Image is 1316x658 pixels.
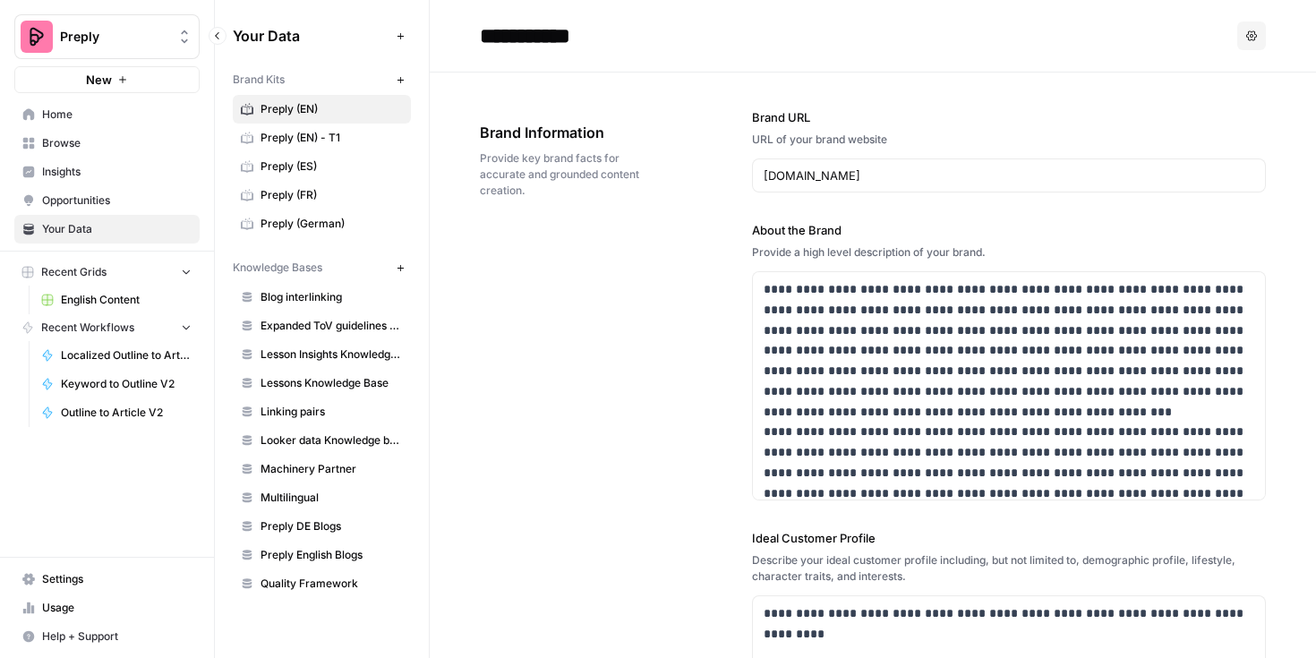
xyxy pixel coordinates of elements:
[752,529,1267,547] label: Ideal Customer Profile
[14,186,200,215] a: Opportunities
[41,264,107,280] span: Recent Grids
[261,547,403,563] span: Preply English Blogs
[233,512,411,541] a: Preply DE Blogs
[14,66,200,93] button: New
[61,376,192,392] span: Keyword to Outline V2
[42,628,192,645] span: Help + Support
[61,347,192,363] span: Localized Outline to Article
[233,181,411,209] a: Preply (FR)
[261,158,403,175] span: Preply (ES)
[233,209,411,238] a: Preply (German)
[33,286,200,314] a: English Content
[261,187,403,203] span: Preply (FR)
[261,461,403,477] span: Machinery Partner
[261,318,403,334] span: Expanded ToV guidelines for AI
[752,221,1267,239] label: About the Brand
[261,518,403,534] span: Preply DE Blogs
[233,95,411,124] a: Preply (EN)
[261,432,403,449] span: Looker data Knowledge base (EN)
[233,369,411,397] a: Lessons Knowledge Base
[261,346,403,363] span: Lesson Insights Knowledge Base
[233,124,411,152] a: Preply (EN) - T1
[60,28,168,46] span: Preply
[33,370,200,398] a: Keyword to Outline V2
[261,490,403,506] span: Multilingual
[14,215,200,244] a: Your Data
[42,164,192,180] span: Insights
[233,72,285,88] span: Brand Kits
[233,260,322,276] span: Knowledge Bases
[233,426,411,455] a: Looker data Knowledge base (EN)
[14,14,200,59] button: Workspace: Preply
[480,150,652,199] span: Provide key brand facts for accurate and grounded content creation.
[14,314,200,341] button: Recent Workflows
[752,108,1267,126] label: Brand URL
[752,132,1267,148] div: URL of your brand website
[261,130,403,146] span: Preply (EN) - T1
[261,375,403,391] span: Lessons Knowledge Base
[261,101,403,117] span: Preply (EN)
[14,158,200,186] a: Insights
[33,341,200,370] a: Localized Outline to Article
[61,405,192,421] span: Outline to Article V2
[14,100,200,129] a: Home
[61,292,192,308] span: English Content
[261,576,403,592] span: Quality Framework
[41,320,134,336] span: Recent Workflows
[233,455,411,483] a: Machinery Partner
[261,289,403,305] span: Blog interlinking
[752,244,1267,261] div: Provide a high level description of your brand.
[42,221,192,237] span: Your Data
[42,571,192,587] span: Settings
[233,283,411,312] a: Blog interlinking
[14,622,200,651] button: Help + Support
[233,25,389,47] span: Your Data
[233,569,411,598] a: Quality Framework
[14,594,200,622] a: Usage
[764,167,1255,184] input: www.sundaysoccer.com
[42,107,192,123] span: Home
[42,600,192,616] span: Usage
[261,216,403,232] span: Preply (German)
[480,122,652,143] span: Brand Information
[42,192,192,209] span: Opportunities
[233,483,411,512] a: Multilingual
[14,259,200,286] button: Recent Grids
[14,129,200,158] a: Browse
[86,71,112,89] span: New
[233,340,411,369] a: Lesson Insights Knowledge Base
[42,135,192,151] span: Browse
[233,312,411,340] a: Expanded ToV guidelines for AI
[14,565,200,594] a: Settings
[233,152,411,181] a: Preply (ES)
[752,552,1267,585] div: Describe your ideal customer profile including, but not limited to, demographic profile, lifestyl...
[233,541,411,569] a: Preply English Blogs
[261,404,403,420] span: Linking pairs
[21,21,53,53] img: Preply Logo
[33,398,200,427] a: Outline to Article V2
[233,397,411,426] a: Linking pairs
